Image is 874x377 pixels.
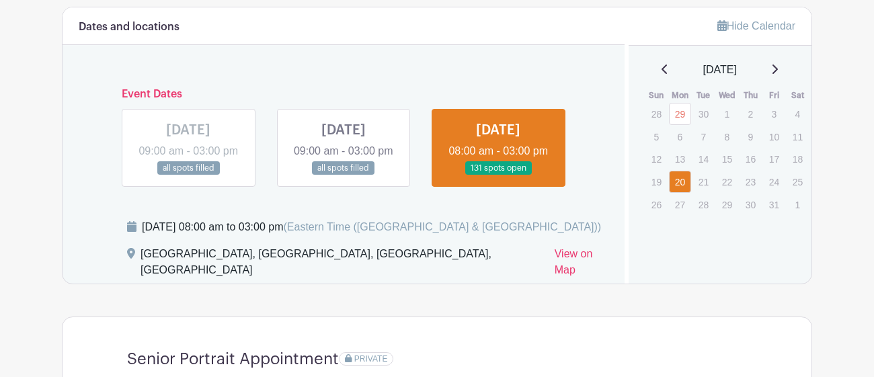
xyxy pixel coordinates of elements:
[716,171,738,192] p: 22
[555,246,608,284] a: View on Map
[716,194,738,215] p: 29
[787,194,809,215] p: 1
[740,103,762,124] p: 2
[787,103,809,124] p: 4
[763,194,785,215] p: 31
[763,126,785,147] p: 10
[692,89,715,102] th: Tue
[692,194,715,215] p: 28
[669,103,691,125] a: 29
[669,194,691,215] p: 27
[79,21,180,34] h6: Dates and locations
[740,194,762,215] p: 30
[645,171,668,192] p: 19
[669,171,691,193] a: 20
[645,89,668,102] th: Sun
[763,171,785,192] p: 24
[739,89,762,102] th: Thu
[740,126,762,147] p: 9
[786,89,809,102] th: Sat
[354,354,388,364] span: PRIVATE
[111,88,576,101] h6: Event Dates
[283,221,601,233] span: (Eastern Time ([GEOGRAPHIC_DATA] & [GEOGRAPHIC_DATA]))
[787,171,809,192] p: 25
[716,103,738,124] p: 1
[645,103,668,124] p: 28
[787,149,809,169] p: 18
[715,89,739,102] th: Wed
[692,126,715,147] p: 7
[716,149,738,169] p: 15
[717,20,795,32] a: Hide Calendar
[763,149,785,169] p: 17
[762,89,786,102] th: Fri
[692,103,715,124] p: 30
[716,126,738,147] p: 8
[740,149,762,169] p: 16
[141,246,544,284] div: [GEOGRAPHIC_DATA], [GEOGRAPHIC_DATA], [GEOGRAPHIC_DATA], [GEOGRAPHIC_DATA]
[692,171,715,192] p: 21
[645,194,668,215] p: 26
[763,103,785,124] p: 3
[787,126,809,147] p: 11
[669,149,691,169] p: 13
[668,89,692,102] th: Mon
[692,149,715,169] p: 14
[669,126,691,147] p: 6
[127,349,339,369] h4: Senior Portrait Appointment
[740,171,762,192] p: 23
[645,126,668,147] p: 5
[142,219,601,235] div: [DATE] 08:00 am to 03:00 pm
[645,149,668,169] p: 12
[703,62,737,78] span: [DATE]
